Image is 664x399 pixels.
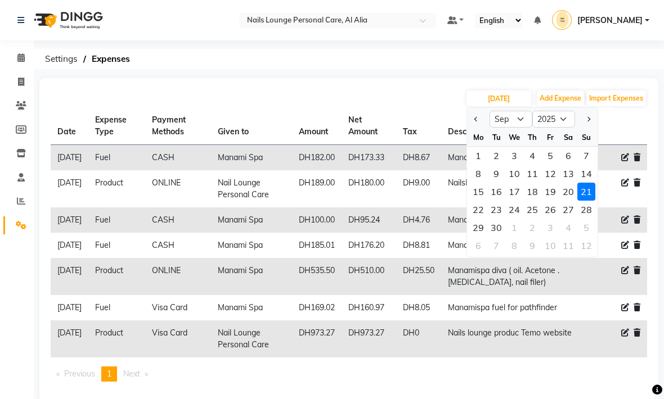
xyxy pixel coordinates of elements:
[577,201,595,219] div: 28
[523,201,541,219] div: 25
[577,147,595,165] div: Sunday, September 7, 2025
[396,258,441,295] td: DH25.50
[441,258,601,295] td: Manamispa diva ( oil. Acetone . [MEDICAL_DATA], nail filer)
[342,295,396,320] td: DH160.97
[505,183,523,201] div: 17
[523,237,541,255] div: Thursday, October 9, 2025
[466,90,531,106] input: PLACEHOLDER.DATE
[577,128,595,146] div: Su
[559,165,577,183] div: 13
[469,128,487,146] div: Mo
[541,183,559,201] div: 19
[505,237,523,255] div: 8
[342,170,396,207] td: DH180.00
[342,258,396,295] td: DH510.00
[523,128,541,146] div: Th
[29,4,106,36] img: logo
[211,145,292,171] td: Manami Spa
[292,170,342,207] td: DH189.00
[505,128,523,146] div: We
[469,165,487,183] div: 8
[469,237,487,255] div: 6
[505,147,523,165] div: 3
[559,183,577,201] div: 20
[145,145,212,171] td: CASH
[541,237,559,255] div: 10
[51,170,88,207] td: [DATE]
[523,165,541,183] div: 11
[145,258,212,295] td: ONLINE
[469,183,487,201] div: Monday, September 15, 2025
[559,147,577,165] div: Saturday, September 6, 2025
[541,201,559,219] div: Friday, September 26, 2025
[396,145,441,171] td: DH8.67
[396,170,441,207] td: DH9.00
[342,107,396,145] th: Net Amount
[559,237,577,255] div: Saturday, October 11, 2025
[523,219,541,237] div: Thursday, October 2, 2025
[487,183,505,201] div: 16
[487,183,505,201] div: Tuesday, September 16, 2025
[292,207,342,233] td: DH100.00
[487,219,505,237] div: 30
[211,233,292,258] td: Manami Spa
[541,165,559,183] div: Friday, September 12, 2025
[342,233,396,258] td: DH176.20
[396,207,441,233] td: DH4.76
[292,107,342,145] th: Amount
[292,233,342,258] td: DH185.01
[577,165,595,183] div: 14
[469,147,487,165] div: Monday, September 1, 2025
[559,219,577,237] div: Saturday, October 4, 2025
[211,258,292,295] td: Manami Spa
[577,219,595,237] div: 5
[487,237,505,255] div: 7
[51,320,88,357] td: [DATE]
[469,165,487,183] div: Monday, September 8, 2025
[577,15,643,26] span: [PERSON_NAME]
[88,145,145,171] td: Fuel
[490,111,532,128] select: Select month
[487,237,505,255] div: Tuesday, October 7, 2025
[523,147,541,165] div: 4
[559,183,577,201] div: Saturday, September 20, 2025
[342,207,396,233] td: DH95.24
[39,49,83,69] span: Settings
[469,183,487,201] div: 15
[145,295,212,320] td: Visa Card
[523,201,541,219] div: Thursday, September 25, 2025
[532,111,575,128] select: Select year
[541,128,559,146] div: Fr
[559,219,577,237] div: 4
[523,183,541,201] div: Thursday, September 18, 2025
[396,320,441,357] td: DH0
[559,201,577,219] div: 27
[441,170,601,207] td: Nailslonge things for salon
[211,107,292,145] th: Given to
[469,201,487,219] div: 22
[487,201,505,219] div: 23
[441,233,601,258] td: Manamispa fuel for Hyundai
[505,165,523,183] div: 10
[523,147,541,165] div: Thursday, September 4, 2025
[145,233,212,258] td: CASH
[292,295,342,320] td: DH169.02
[396,233,441,258] td: DH8.81
[469,219,487,237] div: Monday, September 29, 2025
[541,201,559,219] div: 26
[541,147,559,165] div: Friday, September 5, 2025
[541,237,559,255] div: Friday, October 10, 2025
[577,183,595,201] div: 21
[487,219,505,237] div: Tuesday, September 30, 2025
[469,201,487,219] div: Monday, September 22, 2025
[577,237,595,255] div: Sunday, October 12, 2025
[123,369,140,379] span: Next
[64,369,95,379] span: Previous
[541,165,559,183] div: 12
[211,207,292,233] td: Manami Spa
[441,295,601,320] td: Manamispa fuel for pathfinder
[537,90,584,106] button: Add Expense
[396,295,441,320] td: DH8.05
[505,147,523,165] div: Wednesday, September 3, 2025
[292,320,342,357] td: DH973.27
